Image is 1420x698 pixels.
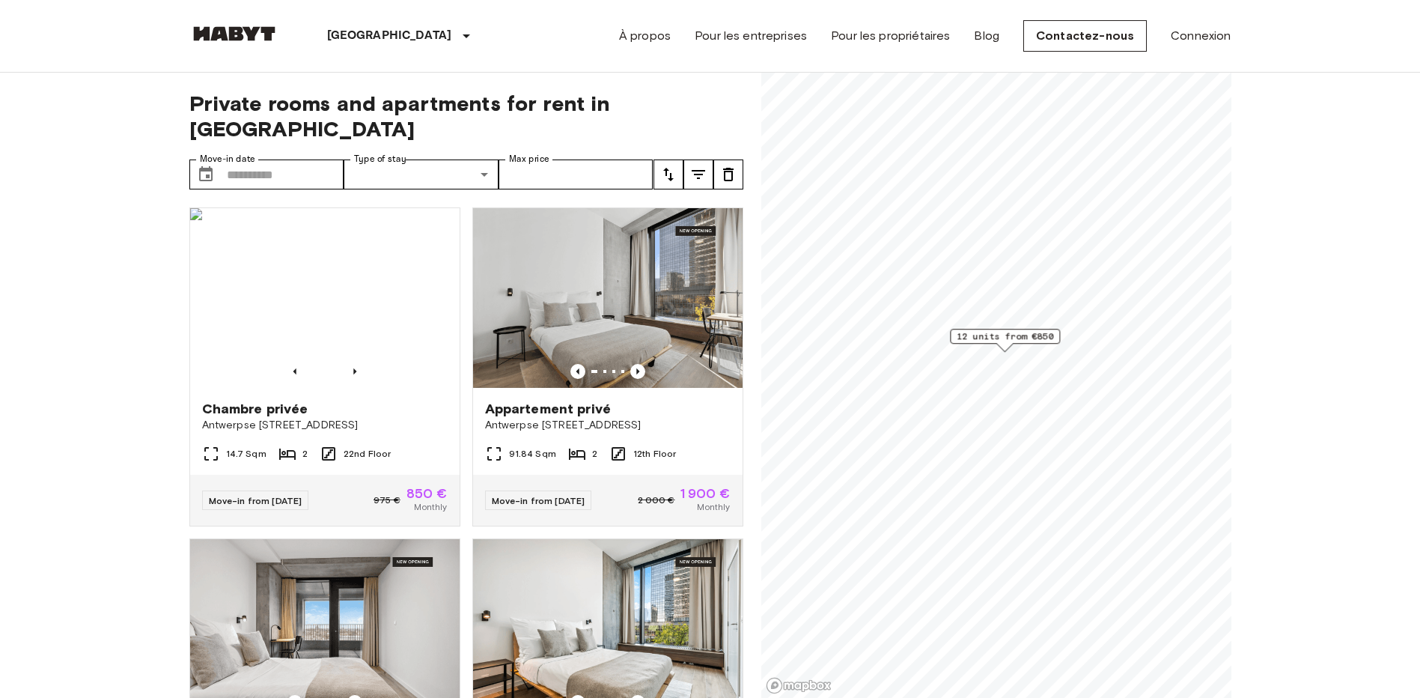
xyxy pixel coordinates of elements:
[485,400,612,418] span: Appartement privé
[683,160,713,189] button: tune
[619,27,671,45] a: À propos
[509,153,549,166] label: Max price
[189,91,743,142] span: Private rooms and apartments for rent in [GEOGRAPHIC_DATA]
[189,207,460,526] a: Marketing picture of unit BE-23-003-090-002Previous imagePrevious imageChambre privéeAntwerpse [S...
[570,364,585,379] button: Previous image
[766,677,832,694] a: Mapbox logo
[950,329,1060,352] div: Map marker
[344,447,391,461] span: 22nd Floor
[653,160,683,189] button: tune
[697,500,730,514] span: Monthly
[190,208,460,388] img: Marketing picture of unit BE-23-003-090-002
[414,500,447,514] span: Monthly
[189,26,279,41] img: Habyt
[1023,20,1147,52] a: Contactez-nous
[473,208,743,388] img: Marketing picture of unit BE-23-003-045-001
[406,487,448,500] span: 850 €
[209,495,302,506] span: Move-in from [DATE]
[492,495,585,506] span: Move-in from [DATE]
[472,207,743,526] a: Marketing picture of unit BE-23-003-045-001Previous imagePrevious imageAppartement privéAntwerpse...
[695,27,807,45] a: Pour les entreprises
[485,418,731,433] span: Antwerpse [STREET_ADDRESS]
[191,160,221,189] button: Choose date
[957,330,1053,343] span: 12 units from €850
[831,27,950,45] a: Pour les propriétaires
[202,400,308,418] span: Chambre privée
[630,364,645,379] button: Previous image
[347,364,362,379] button: Previous image
[200,153,255,166] label: Move-in date
[592,447,597,461] span: 2
[374,494,400,507] span: 975 €
[638,494,674,507] span: 2 000 €
[509,447,556,461] span: 91.84 Sqm
[287,364,302,379] button: Previous image
[680,487,730,500] span: 1 900 €
[354,153,406,166] label: Type of stay
[713,160,743,189] button: tune
[974,27,999,45] a: Blog
[202,418,448,433] span: Antwerpse [STREET_ADDRESS]
[327,27,452,45] p: [GEOGRAPHIC_DATA]
[633,447,677,461] span: 12th Floor
[302,447,308,461] span: 2
[226,447,266,461] span: 14.7 Sqm
[1171,27,1231,45] a: Connexion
